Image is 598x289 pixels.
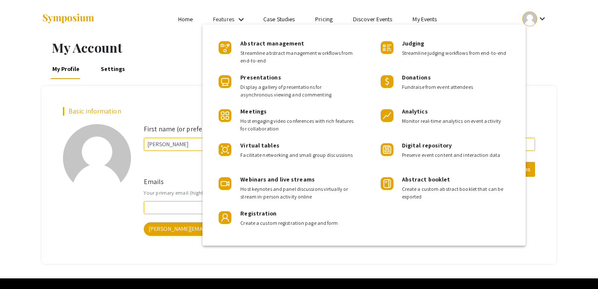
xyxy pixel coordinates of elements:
span: Host engaging video conferences with rich features for collaboration [240,117,355,133]
span: Create a custom registration page and form [240,219,355,227]
span: Abstract management [240,40,304,47]
span: Streamline judging workflows from end-to-end [402,49,513,57]
span: Abstract booklet [402,176,450,183]
img: Product Icon [219,143,231,156]
span: Display a gallery of presentations for asynchronous viewing and commenting [240,83,355,99]
span: Preserve event content and interaction data [402,151,513,159]
img: Product Icon [381,143,393,156]
img: Product Icon [381,177,393,190]
img: Product Icon [219,41,231,54]
img: Product Icon [219,109,231,122]
span: Meetings [240,108,267,115]
span: Analytics [402,108,428,115]
span: Fundraise from event attendees [402,83,513,91]
span: Digital repository [402,142,452,149]
span: Host keynotes and panel discussions virtually or stream in-person activity online [240,185,355,201]
span: Create a custom abstract booklet that can be exported [402,185,513,201]
span: Judging [402,40,424,47]
span: Facilitate networking and small group discussions [240,151,355,159]
img: Product Icon [381,109,393,122]
span: Webinars and live streams [240,176,315,183]
img: Product Icon [219,211,231,224]
span: Virtual tables [240,142,279,149]
span: Monitor real-time analytics on event activity [402,117,513,125]
span: Presentations [240,74,281,81]
span: Streamline abstract management workflows from end-to-end [240,49,355,65]
img: Product Icon [219,75,231,88]
span: Donations [402,74,431,81]
img: Product Icon [381,41,393,54]
img: Product Icon [381,75,393,88]
span: Registration [240,210,276,217]
img: Product Icon [219,177,231,190]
